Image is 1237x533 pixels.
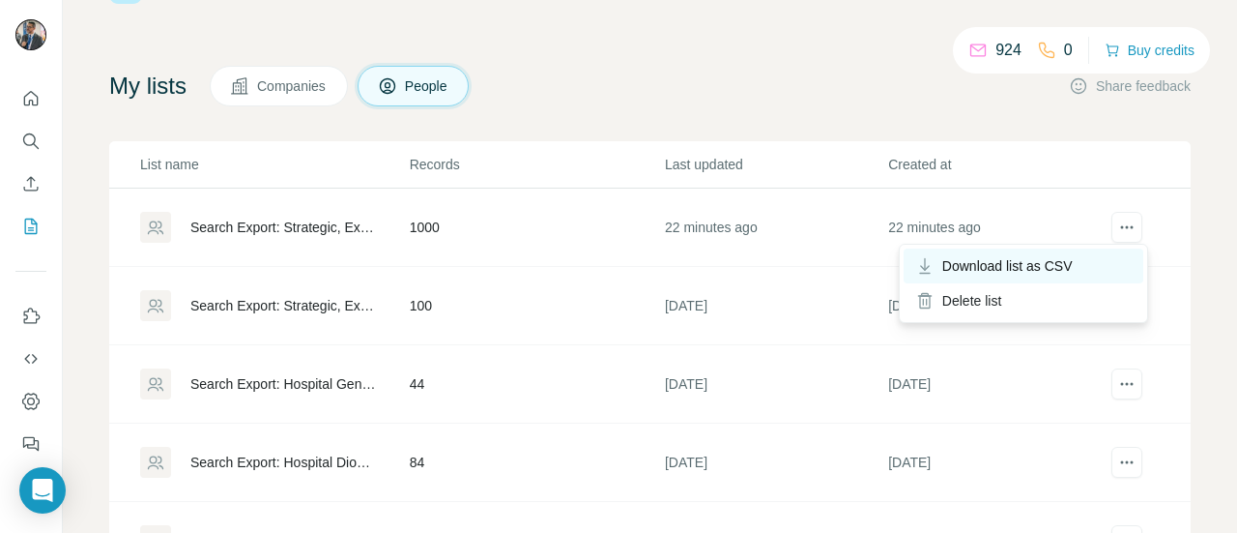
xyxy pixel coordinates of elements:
p: Created at [888,155,1109,174]
td: 44 [409,345,664,424]
button: actions [1111,447,1142,478]
td: 100 [409,267,664,345]
button: Dashboard [15,384,46,419]
p: 0 [1064,39,1073,62]
div: Search Export: Strategic, Experienced Manager, Director, Vice President, CXO, Owner / Partner, Bo... [190,218,377,237]
button: Enrich CSV [15,166,46,201]
div: Search Export: Hospital DioMed - [DATE] 04:19 [190,453,377,472]
button: Search [15,124,46,159]
img: Avatar [15,19,46,50]
td: 84 [409,424,664,502]
p: Records [410,155,663,174]
p: List name [140,155,408,174]
div: Search Export: Strategic, Experienced Manager, Director, Vice President, CXO, Owner / Partner, Bo... [190,296,377,315]
td: [DATE] [887,424,1110,502]
div: Open Intercom Messenger [19,467,66,514]
td: [DATE] [664,424,887,502]
td: [DATE] [664,267,887,345]
button: Feedback [15,427,46,461]
td: 1000 [409,189,664,267]
span: People [405,76,449,96]
td: [DATE] [887,345,1110,424]
td: [DATE] [887,267,1110,345]
button: Share feedback [1069,76,1191,96]
button: Use Surfe API [15,341,46,376]
td: 22 minutes ago [887,189,1110,267]
h4: My lists [109,71,187,102]
td: 22 minutes ago [664,189,887,267]
div: Search Export: Hospital General [PERSON_NAME], Director, Vice President, CXO - [DATE] 04:23 [190,374,377,394]
button: actions [1111,369,1142,400]
td: [DATE] [664,345,887,424]
button: actions [1111,212,1142,243]
button: Use Surfe on LinkedIn [15,299,46,334]
p: 924 [995,39,1021,62]
span: Download list as CSV [942,256,1073,276]
span: Companies [257,76,328,96]
p: Last updated [665,155,886,174]
button: Quick start [15,81,46,116]
button: Buy credits [1105,37,1194,64]
button: My lists [15,209,46,244]
div: Delete list [904,283,1143,318]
